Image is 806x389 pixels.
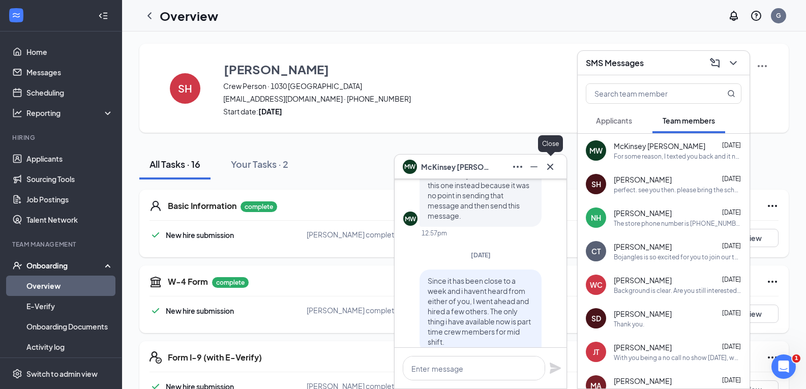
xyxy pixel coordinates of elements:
[614,342,672,352] span: [PERSON_NAME]
[471,251,491,259] span: [DATE]
[26,337,113,357] a: Activity log
[544,161,556,173] svg: Cross
[722,376,741,384] span: [DATE]
[26,316,113,337] a: Onboarding Documents
[750,10,762,22] svg: QuestionInfo
[591,246,601,256] div: CT
[593,347,599,357] div: JT
[542,159,558,175] button: Cross
[707,55,723,71] button: ComposeMessage
[26,148,113,169] a: Applicants
[663,116,715,125] span: Team members
[26,369,98,379] div: Switch to admin view
[168,352,262,363] h5: Form I-9 (with E-Verify)
[596,116,632,125] span: Applicants
[160,7,218,24] h1: Overview
[591,179,601,189] div: SH
[526,159,542,175] button: Minimize
[428,276,531,346] span: Since it has been close to a week and i havent heard from either of you, I went ahead and hired a...
[528,161,540,173] svg: Minimize
[150,351,162,364] svg: FormI9EVerifyIcon
[725,55,741,71] button: ChevronDown
[591,313,601,323] div: SD
[614,208,672,218] span: [PERSON_NAME]
[258,107,282,116] strong: [DATE]
[586,57,644,69] h3: SMS Messages
[512,161,524,173] svg: Ellipses
[223,60,656,78] button: [PERSON_NAME]
[231,158,288,170] div: Your Tasks · 2
[614,275,672,285] span: [PERSON_NAME]
[590,280,603,290] div: WC
[150,229,162,241] svg: Checkmark
[722,141,741,149] span: [DATE]
[421,161,492,172] span: McKinsey [PERSON_NAME]
[722,309,741,317] span: [DATE]
[722,343,741,350] span: [DATE]
[178,85,192,92] h4: SH
[728,305,779,323] button: View
[223,81,656,91] span: Crew Person · 1030 [GEOGRAPHIC_DATA]
[224,61,329,78] h3: [PERSON_NAME]
[766,351,779,364] svg: Ellipses
[212,277,249,288] p: complete
[422,229,447,237] div: 12:57pm
[614,242,672,252] span: [PERSON_NAME]
[150,276,162,288] svg: TaxGovernmentIcon
[241,201,277,212] p: complete
[143,10,156,22] svg: ChevronLeft
[150,305,162,317] svg: Checkmark
[722,208,741,216] span: [DATE]
[771,354,796,379] iframe: Intercom live chat
[12,108,22,118] svg: Analysis
[727,89,735,98] svg: MagnifyingGlass
[26,296,113,316] a: E-Verify
[709,57,721,69] svg: ComposeMessage
[26,169,113,189] a: Sourcing Tools
[12,133,111,142] div: Hiring
[728,229,779,247] button: View
[307,306,435,315] span: [PERSON_NAME] completed on [DATE]
[728,10,740,22] svg: Notifications
[614,286,741,295] div: Background is clear. Are you still interested in a position?
[538,135,563,152] div: Close
[727,57,739,69] svg: ChevronDown
[26,82,113,103] a: Scheduling
[614,186,741,194] div: perfect. see you then. please bring the school letter, birth certificate, ID and social security ...
[12,369,22,379] svg: Settings
[26,62,113,82] a: Messages
[26,276,113,296] a: Overview
[168,200,236,212] h5: Basic Information
[26,189,113,210] a: Job Postings
[549,362,561,374] button: Plane
[722,242,741,250] span: [DATE]
[223,106,656,116] span: Start date:
[792,354,800,363] span: 1
[614,152,741,161] div: For some reason, I texted you back and it never sent. It was still topped up. Apparently I just n...
[766,276,779,288] svg: Ellipses
[586,84,707,103] input: Search team member
[166,230,234,240] span: New hire submission
[11,10,21,20] svg: WorkstreamLogo
[591,213,601,223] div: NH
[12,240,111,249] div: Team Management
[405,215,416,223] div: MW
[150,158,200,170] div: All Tasks · 16
[614,141,705,151] span: McKinsey [PERSON_NAME]
[98,11,108,21] svg: Collapse
[150,200,162,212] svg: User
[614,320,644,328] div: Thank you.
[766,200,779,212] svg: Ellipses
[12,260,22,271] svg: UserCheck
[614,253,741,261] div: Bojangles is so excited for you to join our team! Do you know anyone else who might be interested...
[722,175,741,183] span: [DATE]
[756,60,768,72] img: More Actions
[510,159,526,175] button: Ellipses
[614,174,672,185] span: [PERSON_NAME]
[168,276,208,287] h5: W-4 Form
[614,309,672,319] span: [PERSON_NAME]
[614,353,741,362] div: With you being a no call no show [DATE], we will no longer be going forward with your employment.
[26,260,105,271] div: Onboarding
[307,230,435,239] span: [PERSON_NAME] completed on [DATE]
